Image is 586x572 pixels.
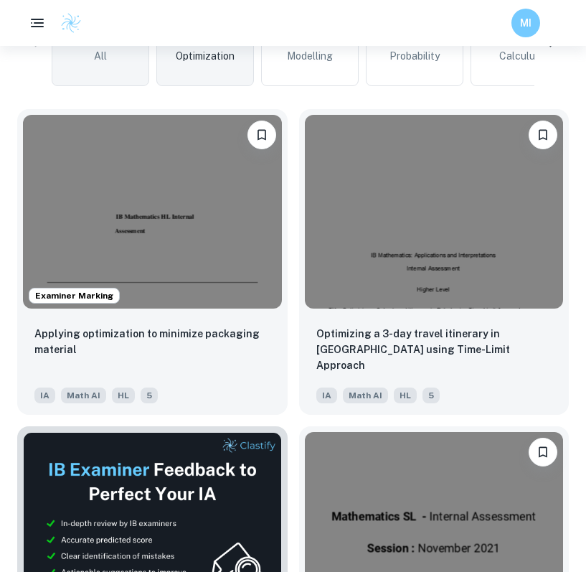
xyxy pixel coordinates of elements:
span: Math AI [343,388,388,403]
span: Math AI [61,388,106,403]
button: MI [511,9,540,37]
a: Examiner MarkingBookmarkApplying optimization to minimize packaging materialIAMath AIHL5 [17,109,288,415]
span: Examiner Marking [29,289,119,302]
img: Math AI IA example thumbnail: Optimizing a 3-day travel itinerary in B [305,115,564,309]
h6: MI [518,15,534,31]
span: Probability [389,48,440,64]
img: Math AI IA example thumbnail: Applying optimization to minimize packag [23,115,282,309]
span: HL [112,388,135,403]
button: Bookmark [529,438,557,466]
p: Optimizing a 3-day travel itinerary in Bohol using Time-Limit Approach [316,326,552,373]
span: 5 [422,388,440,403]
span: IA [316,388,337,403]
p: Applying optimization to minimize packaging material [34,326,270,357]
img: Clastify logo [60,12,82,34]
span: Calculus [499,48,540,64]
span: HL [394,388,417,403]
span: All [94,48,107,64]
span: Modelling [287,48,333,64]
span: IA [34,388,55,403]
span: Optimization [176,48,235,64]
button: Bookmark [529,121,557,149]
a: Clastify logo [52,12,82,34]
span: 5 [141,388,158,403]
a: BookmarkOptimizing a 3-day travel itinerary in Bohol using Time-Limit ApproachIAMath AIHL5 [299,109,570,415]
button: Bookmark [247,121,276,149]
